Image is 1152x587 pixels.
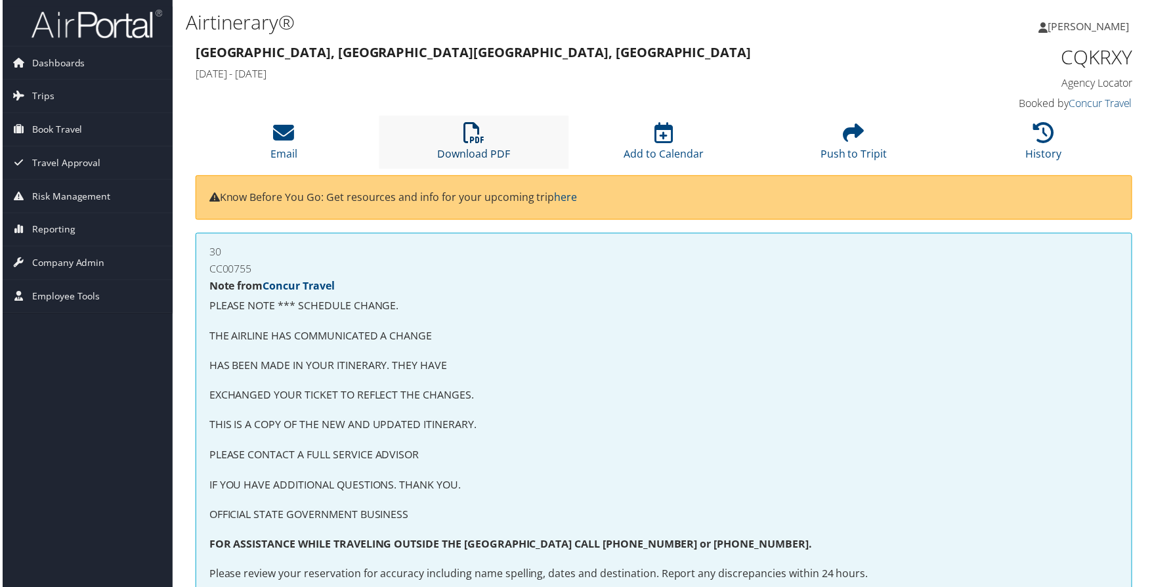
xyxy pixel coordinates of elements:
[207,568,1120,585] p: Please review your reservation for accuracy including name spelling, dates and destination. Repor...
[30,214,73,247] span: Reporting
[207,248,1120,258] h4: 30
[1027,130,1063,162] a: History
[1040,7,1144,46] a: [PERSON_NAME]
[184,9,824,36] h1: Airtinerary®
[207,359,1120,376] p: HAS BEEN MADE IN YOUR ITINERARY. THEY HAVE
[207,418,1120,435] p: THIS IS A COPY OF THE NEW AND UPDATED ITINERARY.
[207,508,1120,525] p: OFFICIAL STATE GOVERNMENT BUSINESS
[30,147,98,180] span: Travel Approval
[207,539,813,554] strong: FOR ASSISTANCE WHILE TRAVELING OUTSIDE THE [GEOGRAPHIC_DATA] CALL [PHONE_NUMBER] or [PHONE_NUMBER].
[207,448,1120,466] p: PLEASE CONTACT A FULL SERVICE ADVISOR
[914,43,1134,71] h1: CQKRXY
[207,280,333,294] strong: Note from
[207,329,1120,346] p: THE AIRLINE HAS COMMUNICATED A CHANGE
[554,190,577,205] a: here
[30,47,83,79] span: Dashboards
[29,9,160,39] img: airportal-logo.png
[624,130,704,162] a: Add to Calendar
[207,479,1120,496] p: IF YOU HAVE ADDITIONAL QUESTIONS. THANK YOU.
[437,130,509,162] a: Download PDF
[207,299,1120,316] p: PLEASE NOTE *** SCHEDULE CHANGE.
[30,248,102,280] span: Company Admin
[1050,19,1131,33] span: [PERSON_NAME]
[261,280,333,294] a: Concur Travel
[207,265,1120,275] h4: CC00755
[821,130,888,162] a: Push to Tripit
[30,181,108,213] span: Risk Management
[30,281,98,314] span: Employee Tools
[30,114,80,146] span: Book Travel
[194,67,894,81] h4: [DATE] - [DATE]
[207,190,1120,207] p: Know Before You Go: Get resources and info for your upcoming trip
[914,97,1134,111] h4: Booked by
[30,80,52,113] span: Trips
[194,43,752,61] strong: [GEOGRAPHIC_DATA], [GEOGRAPHIC_DATA] [GEOGRAPHIC_DATA], [GEOGRAPHIC_DATA]
[1071,97,1134,111] a: Concur Travel
[914,76,1134,91] h4: Agency Locator
[269,130,296,162] a: Email
[207,389,1120,406] p: EXCHANGED YOUR TICKET TO REFLECT THE CHANGES.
